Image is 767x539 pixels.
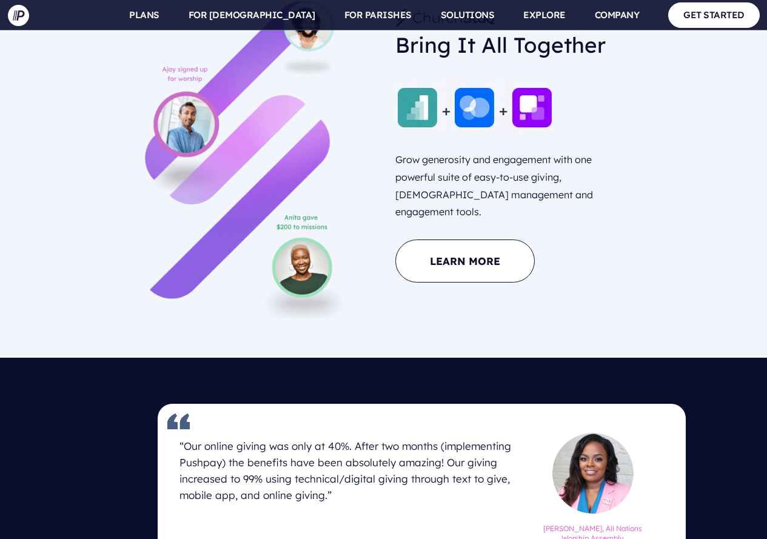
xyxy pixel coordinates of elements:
[395,239,535,283] a: Learn More
[179,433,528,509] h4: “Our online giving was only at 40%. After two months (implementing Pushpay) the benefits have bee...
[395,83,554,95] picture: churchstaq-apps
[395,32,626,69] h3: Bring It All Together
[395,146,626,226] p: Grow generosity and engagement with one powerful suite of easy-to-use giving, [DEMOGRAPHIC_DATA] ...
[668,2,760,27] a: GET STARTED
[395,81,554,134] img: churchstaq icons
